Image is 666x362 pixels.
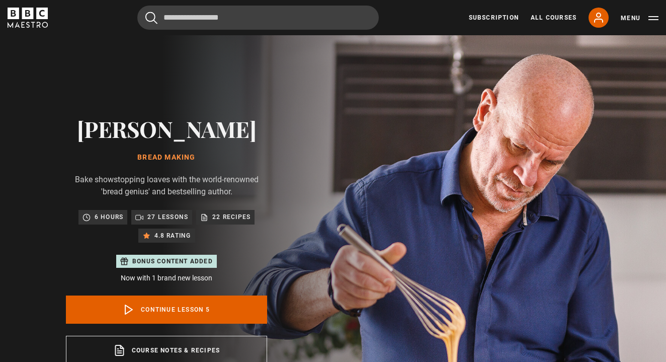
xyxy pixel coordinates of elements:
input: Search [137,6,379,30]
p: 4.8 rating [154,231,191,241]
p: Bake showstopping loaves with the world-renowned 'bread genius' and bestselling author. [66,174,267,198]
a: All Courses [531,13,576,22]
p: Now with 1 brand new lesson [66,273,267,283]
h2: [PERSON_NAME] [66,116,267,141]
button: Toggle navigation [621,13,658,23]
a: Subscription [469,13,519,22]
svg: BBC Maestro [8,8,48,28]
p: Bonus content added [132,257,213,266]
p: 27 lessons [147,212,188,222]
button: Submit the search query [145,12,157,24]
p: 22 recipes [212,212,251,222]
h1: Bread Making [66,154,267,162]
p: 6 hours [95,212,123,222]
a: Continue lesson 5 [66,296,267,324]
